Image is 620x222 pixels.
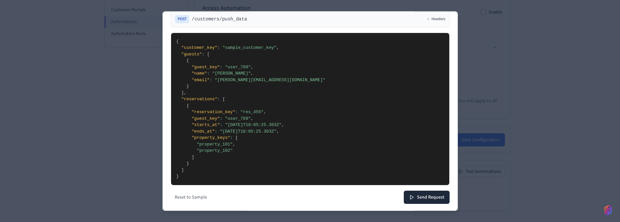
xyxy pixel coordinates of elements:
[175,15,189,23] span: POST
[404,191,450,204] button: Send Request
[192,16,247,22] span: /customers/push_data
[171,192,211,203] button: Reset to Sample
[604,205,612,215] img: SeamLogoGradient.69752ec5.svg
[426,16,445,22] button: Headers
